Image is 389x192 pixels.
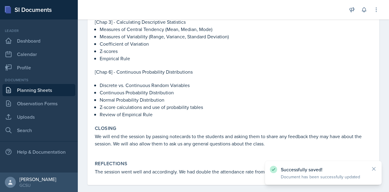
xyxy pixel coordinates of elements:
p: Document has been successfully updated [281,174,366,180]
p: Review of Empirical Rule [100,111,232,118]
p: Discrete vs. Continuous Random Variables [100,82,232,89]
label: Closing [95,125,116,131]
label: Reflections [95,161,127,167]
p: [Chap 6] - Continuous Probability Distributions [95,68,232,75]
p: Z-score calculations and use of probability tables [100,103,232,111]
p: Z-scores [100,47,232,55]
p: Measures of Central Tendency (Mean, Median, Mode) [100,26,232,33]
a: Profile [2,61,75,74]
div: Leader [2,28,75,33]
div: Documents [2,77,75,83]
a: Calendar [2,48,75,60]
p: Successfully saved! [281,166,366,173]
p: Continuous Probability Distribution [100,89,232,96]
a: Uploads [2,111,75,123]
a: Dashboard [2,35,75,47]
a: Planning Sheets [2,84,75,96]
p: Empirical Rule [100,55,232,62]
p: [Chap 3] - Calculating Descriptive Statistics [95,18,232,26]
div: Help & Documentation [2,146,75,158]
p: Normal Probability Distribution [100,96,232,103]
p: The session went well and accordingly. We had double the attendance rate from the previous sessio... [95,168,372,175]
p: Coefficient of Variation [100,40,232,47]
a: Observation Forms [2,97,75,110]
div: [PERSON_NAME] [19,176,56,182]
p: Measures of Variability (Range, Variance, Standard Deviation) [100,33,232,40]
a: Search [2,124,75,136]
p: We will end the session by passing notecards to the students and asking them to share any feedbac... [95,133,372,147]
div: GCSU [19,182,56,188]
